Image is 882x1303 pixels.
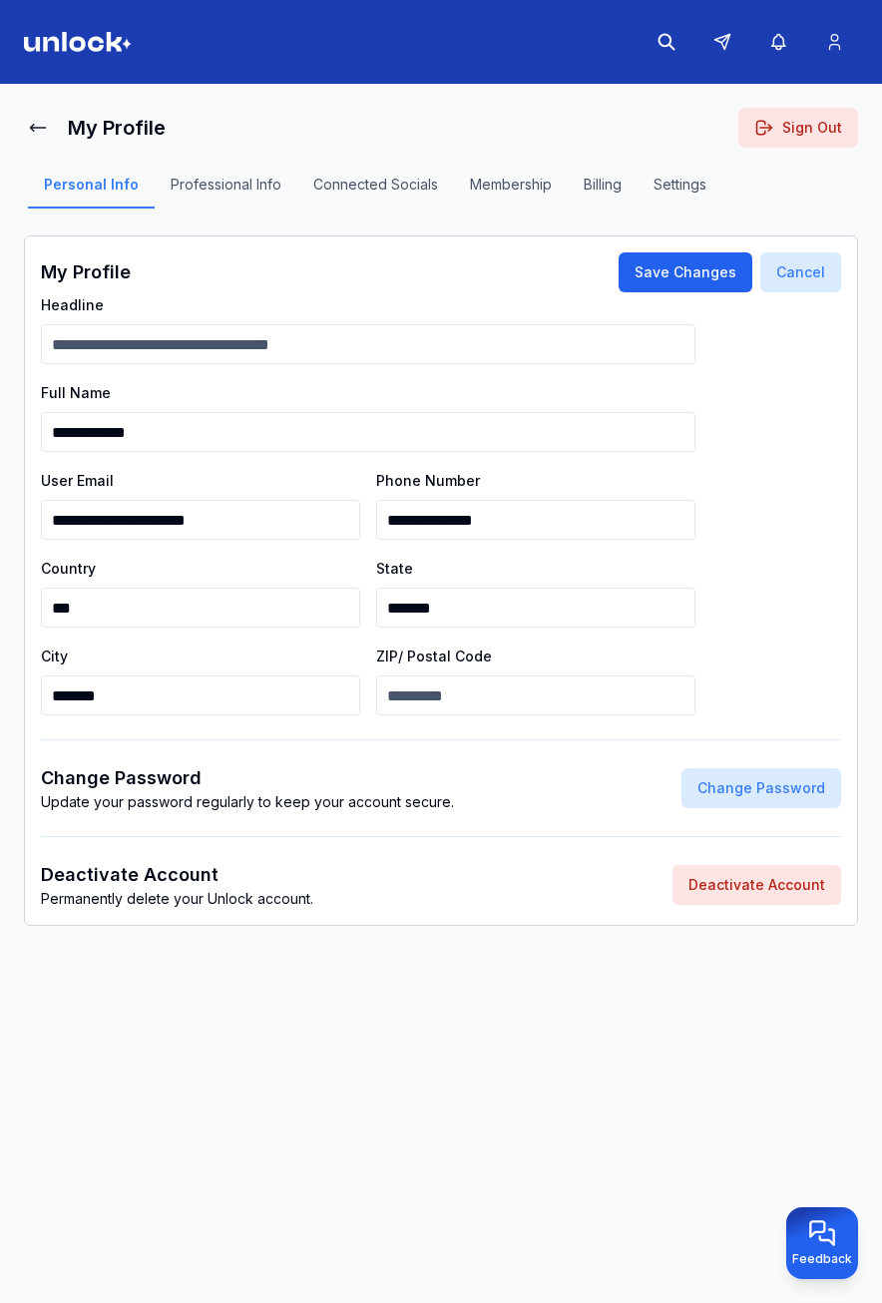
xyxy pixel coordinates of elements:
[41,258,131,286] h1: My Profile
[376,560,413,577] label: State
[568,175,638,209] button: Billing
[41,560,96,577] label: Country
[619,252,752,292] button: Save Changes
[41,889,313,909] p: Permanently delete your Unlock account.
[672,865,841,905] button: Deactivate Account
[297,175,454,209] button: Connected Socials
[681,768,841,808] button: Change Password
[41,296,104,313] label: Headline
[24,32,132,52] img: Logo
[786,1207,858,1279] button: Provide feedback
[760,252,841,292] button: Cancel
[155,175,297,209] button: Professional Info
[41,861,313,889] p: Deactivate Account
[376,648,492,664] label: ZIP/ Postal Code
[68,114,166,142] h1: My Profile
[792,1251,852,1267] span: Feedback
[41,384,111,401] label: Full Name
[41,792,454,812] p: Update your password regularly to keep your account secure.
[28,175,155,209] button: Personal Info
[41,648,68,664] label: City
[376,472,480,489] label: Phone Number
[738,108,858,148] button: Sign Out
[454,175,568,209] button: Membership
[41,472,114,489] label: User Email
[638,175,722,209] button: Settings
[41,764,454,792] p: Change Password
